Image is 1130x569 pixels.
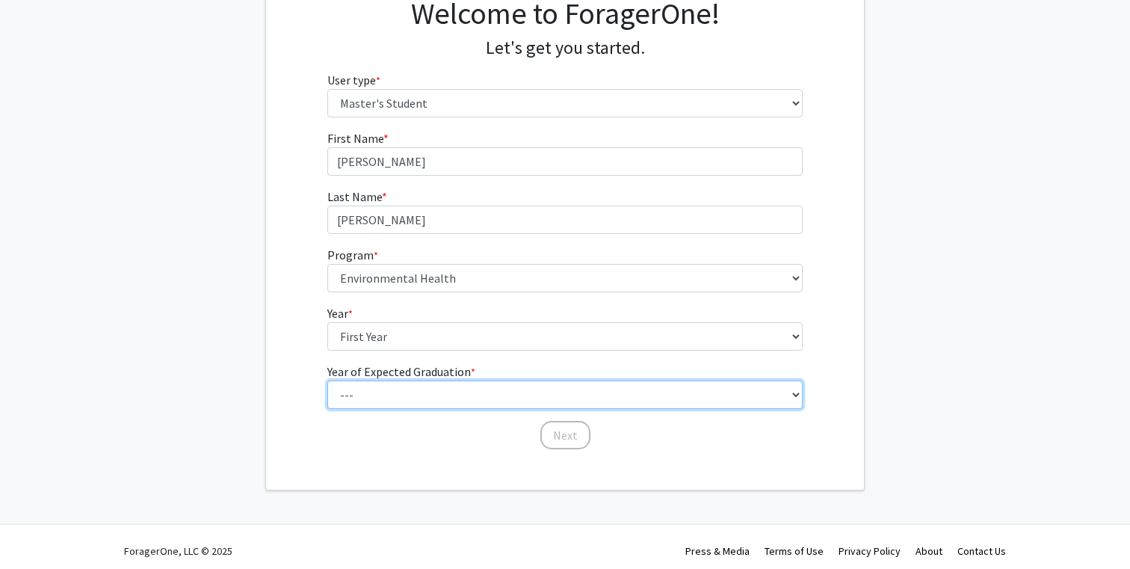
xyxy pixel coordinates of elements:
[327,246,378,264] label: Program
[685,544,750,558] a: Press & Media
[327,189,382,204] span: Last Name
[327,71,380,89] label: User type
[916,544,942,558] a: About
[957,544,1006,558] a: Contact Us
[540,421,590,449] button: Next
[327,131,383,146] span: First Name
[327,37,803,59] h4: Let's get you started.
[11,502,64,558] iframe: Chat
[327,363,475,381] label: Year of Expected Graduation
[765,544,824,558] a: Terms of Use
[327,304,353,322] label: Year
[839,544,901,558] a: Privacy Policy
